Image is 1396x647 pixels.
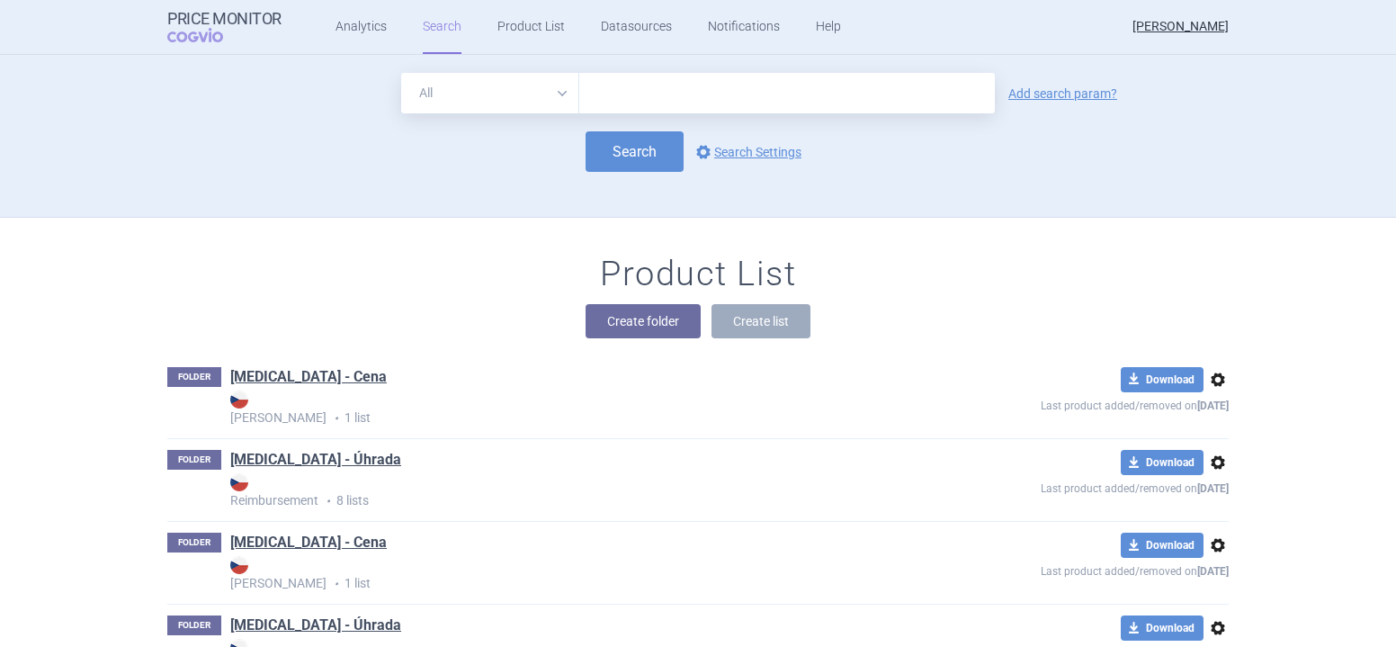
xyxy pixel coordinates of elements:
[230,450,401,470] a: [MEDICAL_DATA] - Úhrada
[910,475,1229,498] p: Last product added/removed on
[586,304,701,338] button: Create folder
[230,616,401,635] a: [MEDICAL_DATA] - Úhrada
[230,473,910,510] p: 8 lists
[600,254,796,295] h1: Product List
[711,304,810,338] button: Create list
[230,391,910,425] strong: [PERSON_NAME]
[1197,565,1229,578] strong: [DATE]
[230,391,910,427] p: 1 list
[230,450,401,473] h1: ARANESP - Úhrada
[327,575,345,593] i: •
[1008,87,1117,100] a: Add search param?
[230,556,910,593] p: 1 list
[167,533,221,553] p: FOLDER
[327,409,345,427] i: •
[167,616,221,635] p: FOLDER
[1121,533,1204,558] button: Download
[230,473,910,508] strong: Reimbursement
[230,616,401,639] h1: BLINCYTO - Úhrada
[230,556,910,590] strong: [PERSON_NAME]
[1121,450,1204,475] button: Download
[167,28,248,42] span: COGVIO
[230,473,248,491] img: CZ
[1121,367,1204,392] button: Download
[910,558,1229,580] p: Last product added/removed on
[910,392,1229,415] p: Last product added/removed on
[1197,482,1229,495] strong: [DATE]
[1197,400,1229,412] strong: [DATE]
[230,556,248,574] img: CZ
[167,10,282,28] strong: Price Monitor
[586,131,684,172] button: Search
[693,141,801,163] a: Search Settings
[1121,616,1204,641] button: Download
[167,450,221,470] p: FOLDER
[230,367,387,391] h1: ARANESP - Cena
[230,367,387,387] a: [MEDICAL_DATA] - Cena
[230,533,387,553] a: [MEDICAL_DATA] - Cena
[318,492,336,510] i: •
[167,367,221,387] p: FOLDER
[230,391,248,409] img: CZ
[230,533,387,556] h1: BLINCYTO - Cena
[167,10,282,44] a: Price MonitorCOGVIO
